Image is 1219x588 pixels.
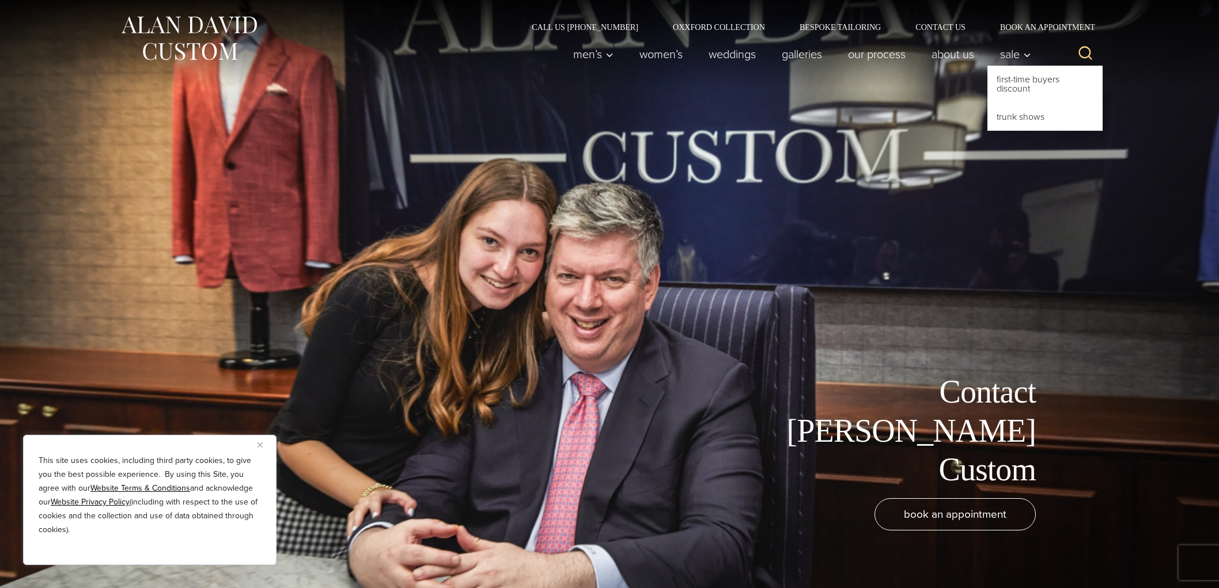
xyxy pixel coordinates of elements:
[39,454,261,537] p: This site uses cookies, including third party cookies, to give you the best possible experience. ...
[1000,48,1031,60] span: Sale
[258,442,263,447] img: Close
[983,23,1099,31] a: Book an Appointment
[561,43,1038,66] nav: Primary Navigation
[782,23,898,31] a: Bespoke Tailoring
[656,23,782,31] a: Oxxford Collection
[835,43,919,66] a: Our Process
[777,373,1036,489] h1: Contact [PERSON_NAME] Custom
[514,23,1099,31] nav: Secondary Navigation
[987,103,1103,131] a: Trunk Shows
[514,23,656,31] a: Call Us [PHONE_NUMBER]
[258,438,271,452] button: Close
[90,482,190,494] a: Website Terms & Conditions
[904,506,1006,522] span: book an appointment
[1072,40,1099,68] button: View Search Form
[573,48,614,60] span: Men’s
[898,23,983,31] a: Contact Us
[769,43,835,66] a: Galleries
[51,496,130,508] a: Website Privacy Policy
[919,43,987,66] a: About Us
[627,43,696,66] a: Women’s
[696,43,769,66] a: weddings
[874,498,1036,530] a: book an appointment
[120,13,258,64] img: Alan David Custom
[987,66,1103,103] a: First-Time Buyers Discount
